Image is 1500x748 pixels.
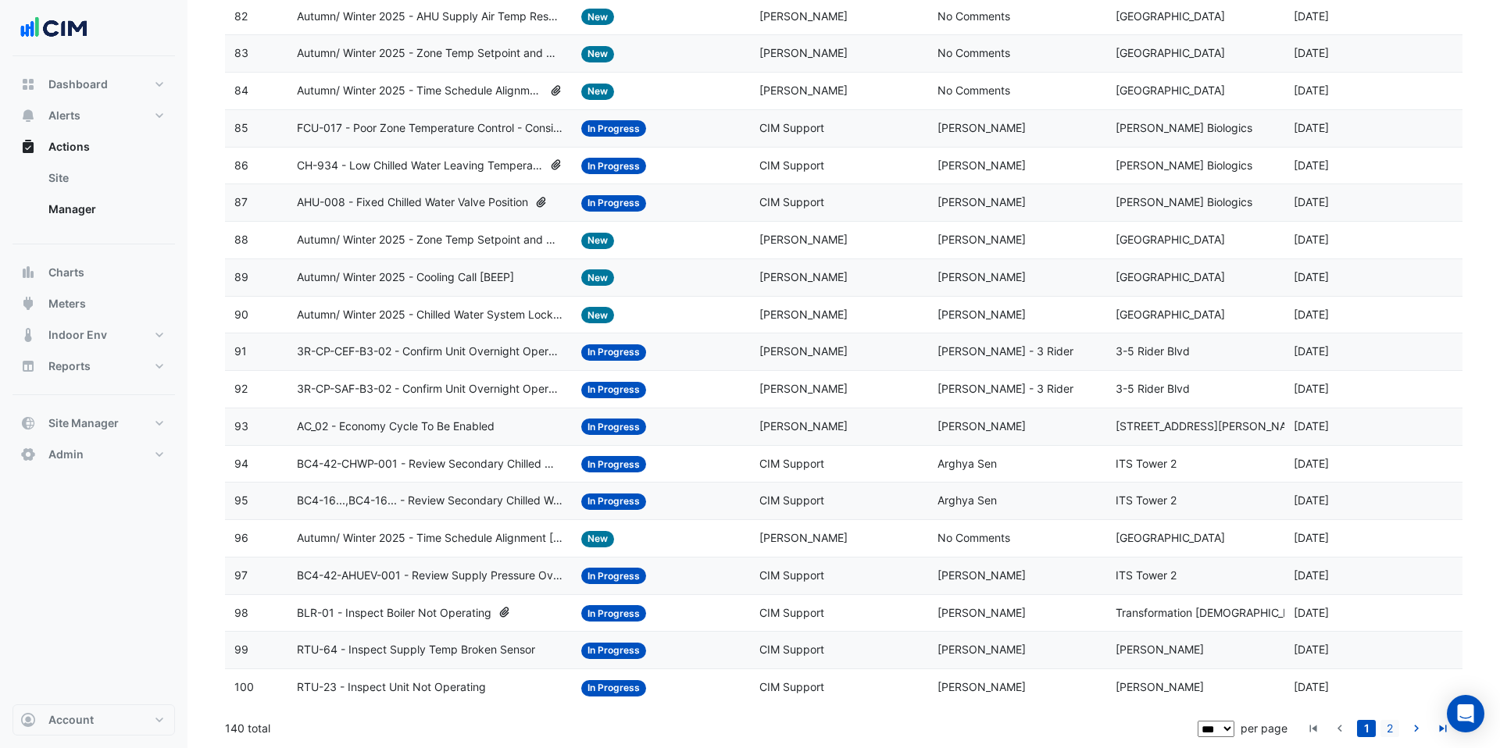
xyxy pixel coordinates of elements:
span: 3-5 Rider Blvd [1116,344,1190,358]
span: Autumn/ Winter 2025 - Zone Temp Setpoint and Deadband Alignment [BEEP] [297,231,563,249]
span: ITS Tower 2 [1116,493,1177,507]
span: CIM Support [759,493,824,507]
span: RTU-64 - Inspect Supply Temp Broken Sensor [297,641,535,659]
span: [PERSON_NAME] [759,344,848,358]
span: Site Manager [48,415,119,431]
a: go to last page [1434,720,1452,737]
span: New [581,46,614,62]
button: Site Manager [12,408,175,439]
span: 91 [234,344,247,358]
button: Charts [12,257,175,288]
span: New [581,233,614,249]
span: [PERSON_NAME] [1116,680,1204,693]
button: Dashboard [12,69,175,100]
app-icon: Admin [20,447,36,462]
span: Arghya Sen [937,457,997,470]
span: 98 [234,606,248,619]
span: Charts [48,265,84,280]
span: [GEOGRAPHIC_DATA] [1116,233,1225,246]
span: [PERSON_NAME] [937,233,1026,246]
span: Actions [48,139,90,155]
span: Arghya Sen [937,493,997,507]
span: New [581,307,614,323]
a: 1 [1357,720,1376,737]
span: 2025-06-13T10:53:33.934 [1294,46,1329,59]
span: 87 [234,195,248,208]
button: Indoor Env [12,319,175,351]
span: [GEOGRAPHIC_DATA] [1116,308,1225,321]
span: In Progress [581,456,646,472]
a: 2 [1380,720,1399,737]
button: Actions [12,131,175,162]
span: [PERSON_NAME] [759,382,848,395]
a: Manager [36,194,175,225]
span: 2025-06-06T12:50:54.131 [1294,195,1329,208]
span: 88 [234,233,248,246]
span: [PERSON_NAME] Biologics [1116,195,1252,208]
span: 2025-06-06T11:42:42.565 [1294,233,1329,246]
span: Alerts [48,108,80,123]
span: CH-934 - Low Chilled Water Leaving Temperature [297,157,543,175]
span: 90 [234,308,248,321]
span: [PERSON_NAME] [937,195,1026,208]
span: [PERSON_NAME] [937,270,1026,283]
span: 95 [234,493,248,507]
span: [GEOGRAPHIC_DATA] [1116,46,1225,59]
span: CIM Support [759,195,824,208]
div: Open Intercom Messenger [1447,695,1484,732]
span: 2025-06-11T09:02:10.010 [1294,121,1329,134]
span: ITS Tower 2 [1116,457,1177,470]
span: In Progress [581,643,646,659]
button: Alerts [12,100,175,131]
app-icon: Meters [20,296,36,312]
span: [PERSON_NAME] [759,308,848,321]
span: 2025-05-30T08:58:35.259 [1294,419,1329,433]
span: No Comments [937,84,1010,97]
app-icon: Dashboard [20,77,36,92]
span: In Progress [581,344,646,361]
div: 140 total [225,709,1195,748]
span: 3R-CP-CEF-B3-02 - Confirm Unit Overnight Operation (Energy Waste) [297,343,563,361]
span: In Progress [581,605,646,622]
span: 2025-05-28T12:16:34.215 [1294,457,1329,470]
span: 2025-06-13T10:53:43.953 [1294,9,1329,23]
span: In Progress [581,568,646,584]
span: Dashboard [48,77,108,92]
span: [PERSON_NAME] [759,531,848,544]
app-icon: Reports [20,358,36,374]
app-icon: Indoor Env [20,327,36,343]
a: go to next page [1407,720,1426,737]
li: page 1 [1355,720,1378,737]
span: FCU-017 - Poor Zone Temperature Control - Considering the chilled and hot water valves' operation [297,119,563,137]
span: In Progress [581,195,646,212]
span: 97 [234,568,248,582]
span: Transformation [DEMOGRAPHIC_DATA][GEOGRAPHIC_DATA] [1116,606,1423,619]
span: 82 [234,9,248,23]
span: [PERSON_NAME] [937,568,1026,582]
span: [PERSON_NAME] [937,606,1026,619]
span: Autumn/ Winter 2025 - Zone Temp Setpoint and Deadband Alignment [BEEP] [297,45,563,62]
span: CIM Support [759,606,824,619]
span: per page [1241,721,1287,735]
a: go to first page [1304,720,1323,737]
span: 2025-05-15T10:28:58.539 [1294,643,1329,656]
div: Actions [12,162,175,231]
a: Site [36,162,175,194]
span: [GEOGRAPHIC_DATA] [1116,270,1225,283]
span: BC4-16...,BC4-16... - Review Secondary Chilled Water System Overcooling [297,492,563,510]
span: 2025-06-03T07:43:35.560 [1294,344,1329,358]
span: In Progress [581,419,646,435]
span: Reports [48,358,91,374]
span: 86 [234,159,248,172]
span: [STREET_ADDRESS][PERSON_NAME] [1116,419,1306,433]
span: CIM Support [759,121,824,134]
span: 94 [234,457,248,470]
li: page 2 [1378,720,1402,737]
button: Account [12,704,175,736]
span: 84 [234,84,248,97]
span: Indoor Env [48,327,107,343]
span: AC_02 - Economy Cycle To Be Enabled [297,418,495,436]
span: CIM Support [759,680,824,693]
span: [GEOGRAPHIC_DATA] [1116,84,1225,97]
span: BC4-42-AHUEV-001 - Review Supply Pressure Oversupply (Energy Waste) [297,567,563,585]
